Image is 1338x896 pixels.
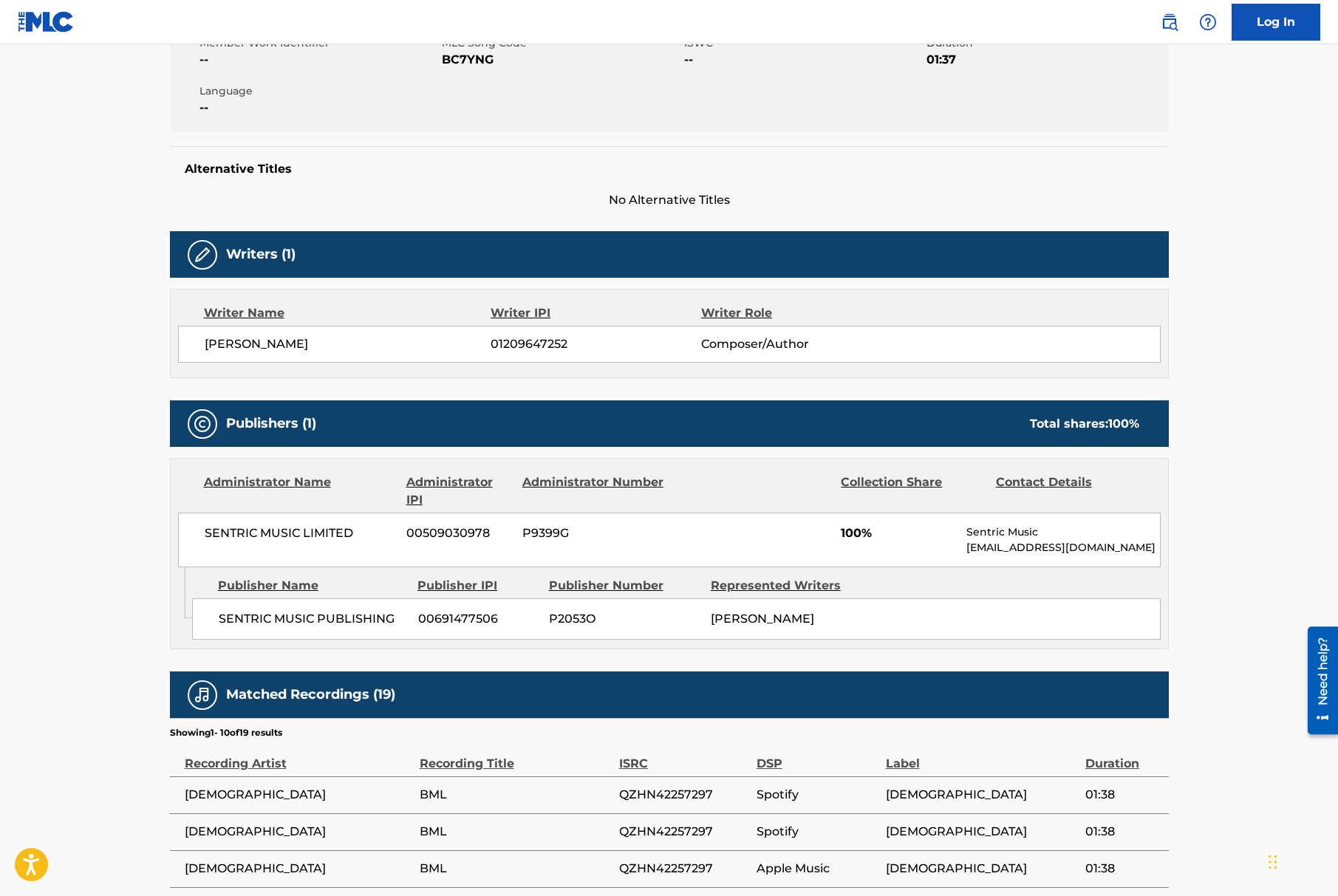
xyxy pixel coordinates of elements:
[886,823,1078,841] span: [DEMOGRAPHIC_DATA]
[549,577,700,595] div: Publisher Number
[199,99,438,117] span: --
[185,860,412,878] span: [DEMOGRAPHIC_DATA]
[926,51,1165,69] span: 01:37
[1199,13,1217,31] img: help
[886,860,1078,878] span: [DEMOGRAPHIC_DATA]
[185,162,1154,177] h5: Alternative Titles
[996,473,1139,509] div: Contact Details
[522,524,666,542] span: P9399G
[226,415,316,432] h5: Publishers (1)
[841,524,955,542] span: 100%
[1193,7,1223,37] div: Help
[491,335,700,353] span: 01209647252
[1264,825,1338,896] iframe: Chat Widget
[886,739,1078,773] div: Label
[1161,13,1178,31] img: search
[711,612,814,626] span: [PERSON_NAME]
[841,473,984,509] div: Collection Share
[1155,7,1184,37] a: Public Search
[886,786,1078,804] span: [DEMOGRAPHIC_DATA]
[757,786,878,804] span: Spotify
[549,610,700,628] span: P2053O
[185,823,412,841] span: [DEMOGRAPHIC_DATA]
[619,860,749,878] span: QZHN42257297
[420,786,612,804] span: BML
[420,739,612,773] div: Recording Title
[619,823,749,841] span: QZHN42257297
[219,610,407,628] span: SENTRIC MUSIC PUBLISHING
[711,577,861,595] div: Represented Writers
[1085,786,1161,804] span: 01:38
[701,335,892,353] span: Composer/Author
[218,577,406,595] div: Publisher Name
[701,304,892,322] div: Writer Role
[226,246,296,263] h5: Writers (1)
[442,51,680,69] span: BC7YNG
[1085,739,1161,773] div: Duration
[684,51,923,69] span: --
[205,335,491,353] span: [PERSON_NAME]
[757,739,878,773] div: DSP
[204,304,491,322] div: Writer Name
[199,83,438,99] span: Language
[18,11,75,33] img: MLC Logo
[417,577,538,595] div: Publisher IPI
[1108,417,1139,431] span: 100 %
[619,786,749,804] span: QZHN42257297
[966,524,1159,540] p: Sentric Music
[757,823,878,841] span: Spotify
[194,415,211,433] img: Publishers
[204,473,395,509] div: Administrator Name
[1269,840,1277,884] div: Drag
[194,246,211,264] img: Writers
[522,473,666,509] div: Administrator Number
[1030,415,1139,433] div: Total shares:
[418,610,538,628] span: 00691477506
[185,786,412,804] span: [DEMOGRAPHIC_DATA]
[1085,823,1161,841] span: 01:38
[406,524,511,542] span: 00509030978
[185,739,412,773] div: Recording Artist
[199,51,438,69] span: --
[406,473,511,509] div: Administrator IPI
[619,739,749,773] div: ISRC
[205,524,396,542] span: SENTRIC MUSIC LIMITED
[170,191,1169,209] span: No Alternative Titles
[1232,4,1320,41] a: Log In
[1297,621,1338,740] iframe: Resource Center
[420,823,612,841] span: BML
[420,860,612,878] span: BML
[170,726,282,739] p: Showing 1 - 10 of 19 results
[966,540,1159,555] p: [EMAIL_ADDRESS][DOMAIN_NAME]
[194,686,211,704] img: Matched Recordings
[491,304,701,322] div: Writer IPI
[1085,860,1161,878] span: 01:38
[757,860,878,878] span: Apple Music
[226,686,395,703] h5: Matched Recordings (19)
